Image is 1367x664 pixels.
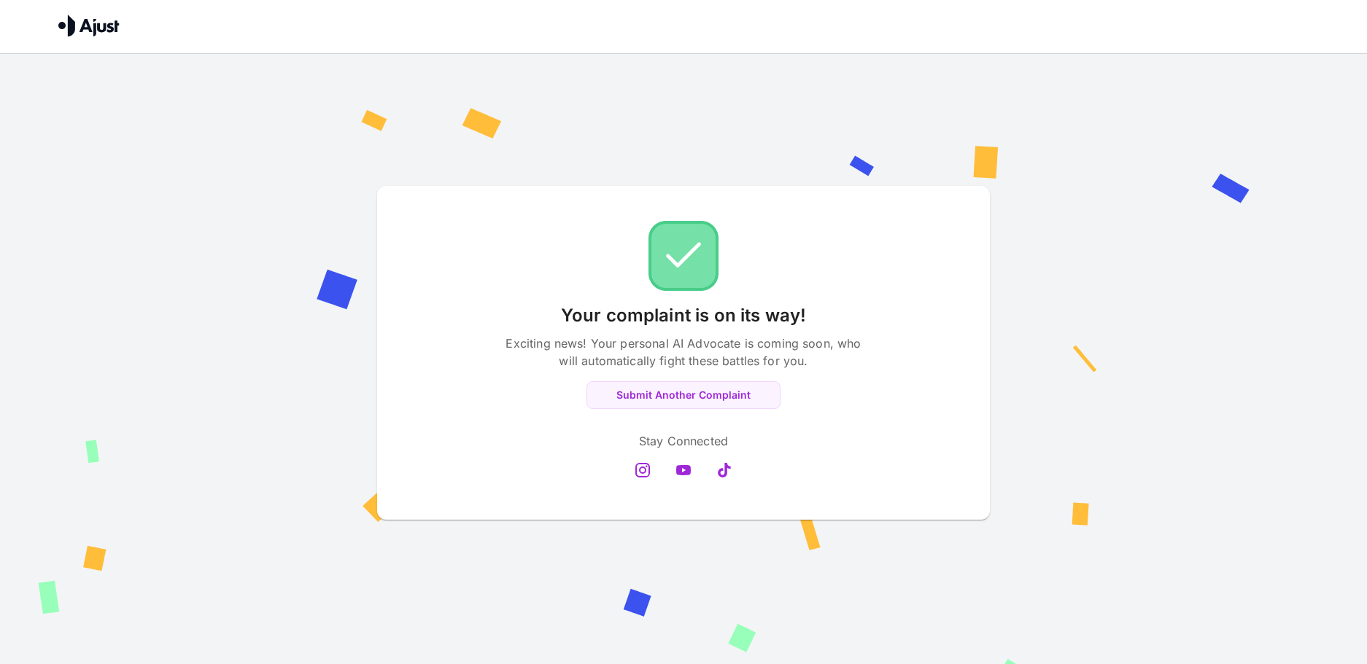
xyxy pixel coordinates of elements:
[639,432,728,450] p: Stay Connected
[586,381,781,410] button: Submit Another Complaint
[58,15,120,36] img: Ajust
[501,335,866,370] p: Exciting news! Your personal AI Advocate is coming soon, who will automatically fight these battl...
[648,221,719,291] img: Check!
[561,302,806,329] p: Your complaint is on its way!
